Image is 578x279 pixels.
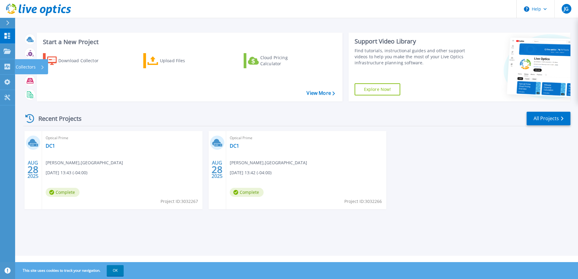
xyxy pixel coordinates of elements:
span: [PERSON_NAME] , [GEOGRAPHIC_DATA] [46,159,123,166]
a: All Projects [527,112,570,125]
div: Download Collector [58,55,107,67]
a: DC1 [230,143,239,149]
span: Project ID: 3032266 [344,198,382,205]
span: Complete [46,188,80,197]
span: 28 [212,167,222,172]
button: OK [107,265,124,276]
div: AUG 2025 [211,159,223,181]
span: Optical Prime [46,135,199,141]
span: [DATE] 13:42 (-04:00) [230,169,271,176]
span: Optical Prime [230,135,383,141]
span: 28 [28,167,38,172]
span: Project ID: 3032267 [161,198,198,205]
span: [DATE] 13:43 (-04:00) [46,169,87,176]
a: Cloud Pricing Calculator [244,53,311,68]
div: Upload Files [160,55,208,67]
span: JG [564,6,569,11]
div: Cloud Pricing Calculator [260,55,309,67]
div: Recent Projects [23,111,90,126]
h3: Start a New Project [43,39,335,45]
p: Collectors [16,59,36,75]
span: Complete [230,188,264,197]
span: This site uses cookies to track your navigation. [17,265,124,276]
div: Find tutorials, instructional guides and other support videos to help you make the most of your L... [355,48,468,66]
div: AUG 2025 [27,159,39,181]
a: Explore Now! [355,83,401,95]
span: [PERSON_NAME] , [GEOGRAPHIC_DATA] [230,159,307,166]
a: Upload Files [143,53,211,68]
a: DC1 [46,143,55,149]
a: View More [307,90,335,96]
a: Download Collector [43,53,110,68]
div: Support Video Library [355,37,468,45]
